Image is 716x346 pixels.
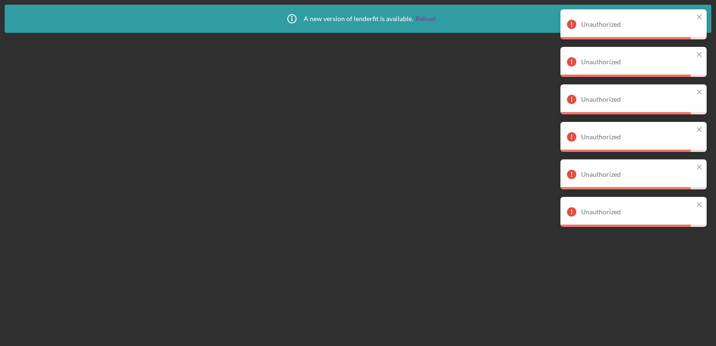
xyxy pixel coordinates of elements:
[696,126,703,135] button: close
[581,58,694,66] div: Unauthorized
[581,96,694,103] div: Unauthorized
[581,133,694,141] div: Unauthorized
[581,21,694,28] div: Unauthorized
[581,171,694,178] div: Unauthorized
[696,88,703,97] button: close
[696,163,703,172] button: close
[696,13,703,22] button: close
[581,208,694,216] div: Unauthorized
[280,7,436,30] div: A new version of lenderfit is available.
[416,15,436,23] a: Reload
[696,51,703,60] button: close
[696,201,703,210] button: close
